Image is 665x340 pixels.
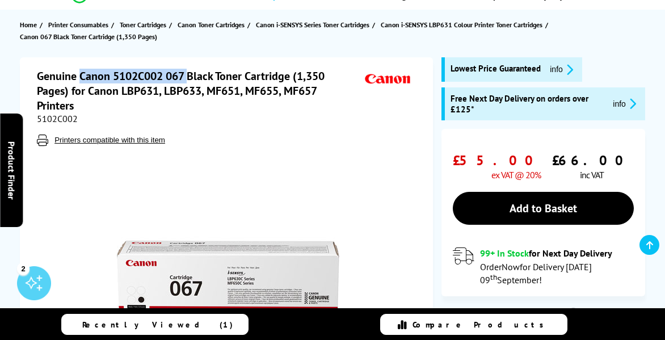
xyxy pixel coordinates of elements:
img: Canon [362,69,414,90]
span: Home [20,19,37,31]
span: Toner Cartridges [120,19,166,31]
a: Compare Products [380,314,567,335]
div: Running Costs [441,308,645,319]
div: 2 [17,262,30,275]
span: ex VAT @ 20% [491,169,541,181]
span: £55.00 [453,152,541,169]
span: Recently Viewed (1) [82,320,233,330]
a: Toner Cartridges [120,19,169,31]
span: £66.00 [552,152,631,169]
a: Add to Basket [453,192,634,225]
a: Canon 067 Black Toner Cartridge (1,350 Pages) [20,31,160,43]
span: Compare Products [413,320,550,330]
span: inc VAT [580,169,604,181]
span: Free Next Day Delivery on orders over £125* [451,93,604,115]
span: Canon Toner Cartridges [178,19,245,31]
span: Canon i-SENSYS Series Toner Cartridges [256,19,369,31]
a: Home [20,19,40,31]
a: Canon i-SENSYS LBP631 Colour Printer Toner Cartridges [381,19,545,31]
span: Order for Delivery [DATE] 09 September! [480,261,592,286]
sup: th [490,272,497,282]
a: Canon i-SENSYS Series Toner Cartridges [256,19,372,31]
sup: Cost per page [569,308,578,316]
span: Canon 067 Black Toner Cartridge (1,350 Pages) [20,31,157,43]
span: Printer Consumables [48,19,108,31]
span: 5102C002 [37,113,78,124]
button: promo-description [609,97,639,110]
a: Canon Toner Cartridges [178,19,247,31]
div: for Next Day Delivery [480,247,634,259]
a: Printer Consumables [48,19,111,31]
div: modal_delivery [453,247,634,285]
span: Now [502,261,520,272]
span: Product Finder [6,141,17,199]
a: Recently Viewed (1) [61,314,249,335]
span: Canon i-SENSYS LBP631 Colour Printer Toner Cartridges [381,19,542,31]
h1: Genuine Canon 5102C002 067 Black Toner Cartridge (1,350 Pages) for Canon LBP631, LBP633, MF651, M... [37,69,362,113]
span: Lowest Price Guaranteed [451,63,541,76]
span: 99+ In Stock [480,247,529,259]
button: Printers compatible with this item [51,135,169,145]
button: promo-description [546,63,576,76]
